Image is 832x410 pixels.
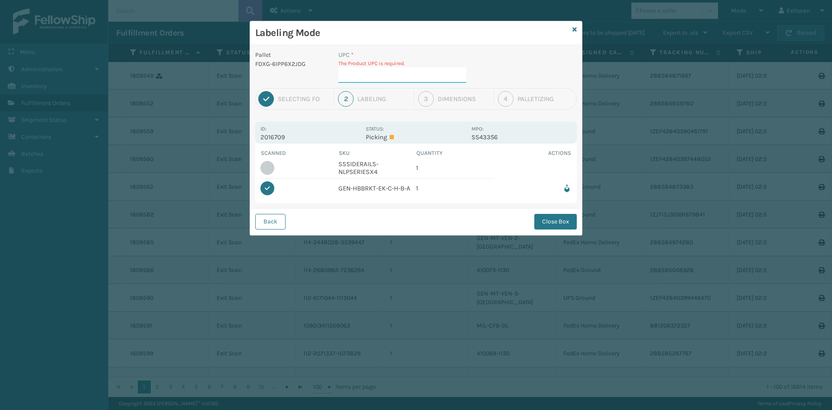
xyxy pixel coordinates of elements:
[338,91,354,107] div: 2
[338,157,416,179] td: SSSIDERAILS-NLPSERIESX4
[255,59,328,69] p: FDXG-6IPP6X2JDG
[416,157,494,179] td: 1
[255,50,328,59] p: Pallet
[471,133,572,141] p: SS43356
[278,95,330,103] div: Selecting FO
[418,91,434,107] div: 3
[471,126,484,132] label: MPO:
[366,133,466,141] p: Picking
[338,149,416,157] th: SKU
[494,179,572,198] td: Remove from box
[255,26,569,39] h3: Labeling Mode
[498,91,513,107] div: 4
[416,149,494,157] th: Quantity
[338,179,416,198] td: GEN-HBBRKT-EK-C-H-B-A
[258,91,274,107] div: 1
[438,95,490,103] div: Dimensions
[416,179,494,198] td: 1
[534,214,577,230] button: Close Box
[338,59,466,67] p: The Product UPC is required.
[494,149,572,157] th: Actions
[260,149,338,157] th: Scanned
[255,214,286,230] button: Back
[260,126,266,132] label: Id:
[357,95,409,103] div: Labeling
[366,126,384,132] label: Status:
[338,50,354,59] label: UPC
[260,133,361,141] p: 2016709
[517,95,574,103] div: Palletizing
